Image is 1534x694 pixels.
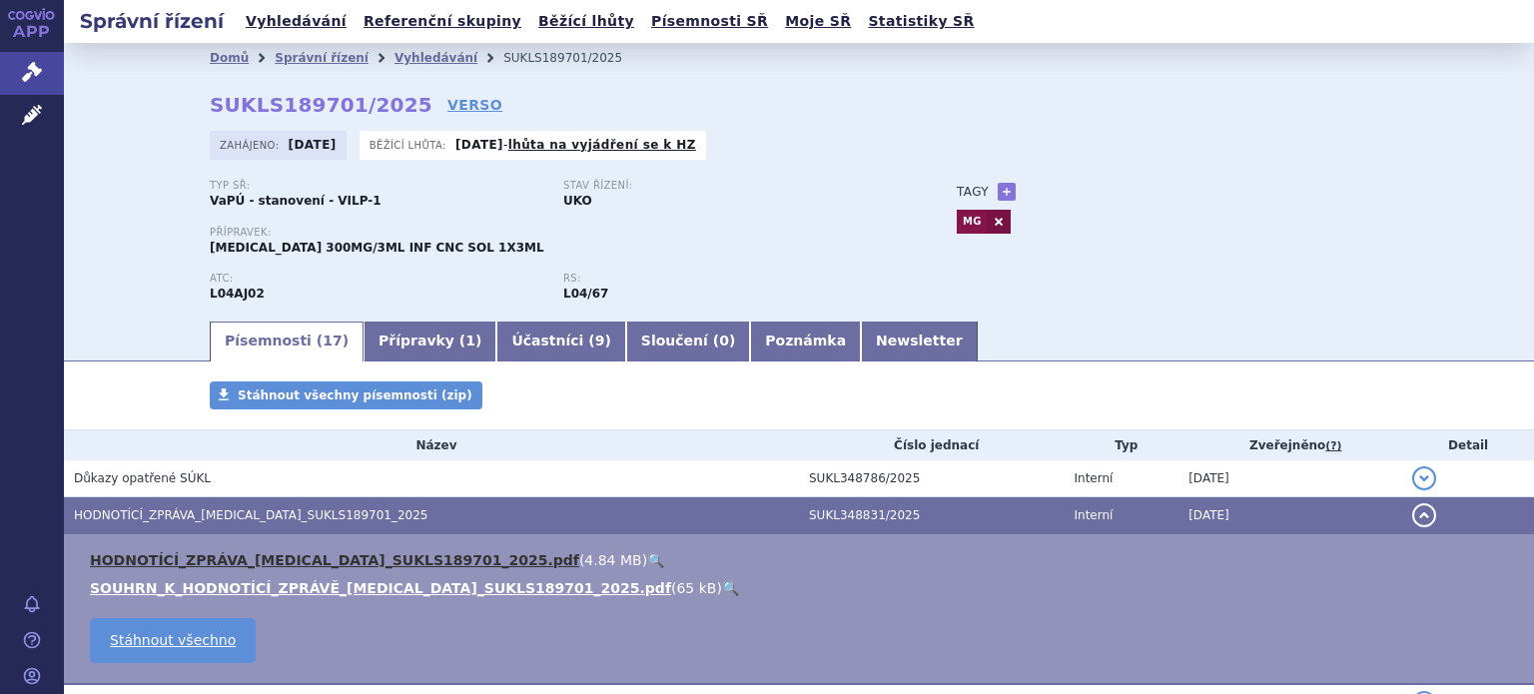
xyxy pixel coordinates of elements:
abbr: (?) [1325,439,1341,453]
a: Moje SŘ [779,8,857,35]
strong: [DATE] [289,138,337,152]
span: [MEDICAL_DATA] 300MG/3ML INF CNC SOL 1X3ML [210,241,544,255]
td: SUKL348831/2025 [799,497,1064,534]
a: Vyhledávání [394,51,477,65]
a: VERSO [447,95,502,115]
a: Domů [210,51,249,65]
button: detail [1412,466,1436,490]
a: Poznámka [750,322,861,361]
a: Sloučení (0) [626,322,750,361]
strong: ravulizumab [563,287,608,301]
th: Typ [1064,430,1178,460]
th: Název [64,430,799,460]
a: Stáhnout všechno [90,618,256,663]
a: Běžící lhůty [532,8,640,35]
td: SUKL348786/2025 [799,460,1064,497]
a: Přípravky (1) [364,322,496,361]
a: Stáhnout všechny písemnosti (zip) [210,381,482,409]
span: 65 kB [676,580,716,596]
span: Zahájeno: [220,137,283,153]
span: Interní [1074,508,1113,522]
h2: Správní řízení [64,7,240,35]
span: Běžící lhůta: [370,137,450,153]
li: ( ) [90,550,1514,570]
p: - [455,137,696,153]
a: Referenční skupiny [358,8,527,35]
span: 0 [719,333,729,348]
a: SOUHRN_K_HODNOTÍCÍ_ZPRÁVĚ_[MEDICAL_DATA]_SUKLS189701_2025.pdf [90,580,671,596]
p: Přípravek: [210,227,917,239]
a: Správní řízení [275,51,369,65]
span: Důkazy opatřené SÚKL [74,471,211,485]
h3: Tagy [957,180,989,204]
p: Stav řízení: [563,180,897,192]
a: MG [957,210,987,234]
a: Písemnosti SŘ [645,8,774,35]
li: SUKLS189701/2025 [503,43,648,73]
th: Číslo jednací [799,430,1064,460]
a: 🔍 [722,580,739,596]
p: RS: [563,273,897,285]
span: 1 [465,333,475,348]
span: Stáhnout všechny písemnosti (zip) [238,388,472,402]
strong: VaPÚ - stanovení - VILP-1 [210,194,382,208]
span: 9 [595,333,605,348]
th: Zveřejněno [1178,430,1402,460]
span: HODNOTÍCÍ_ZPRÁVA_ULTOMIRIS_SUKLS189701_2025 [74,508,428,522]
button: detail [1412,503,1436,527]
span: 17 [323,333,342,348]
a: Písemnosti (17) [210,322,364,361]
a: Účastníci (9) [496,322,625,361]
td: [DATE] [1178,460,1402,497]
a: lhůta na vyjádření se k HZ [508,138,696,152]
a: HODNOTÍCÍ_ZPRÁVA_[MEDICAL_DATA]_SUKLS189701_2025.pdf [90,552,579,568]
strong: RAVULIZUMAB [210,287,265,301]
strong: [DATE] [455,138,503,152]
strong: UKO [563,194,592,208]
span: 4.84 MB [584,552,641,568]
a: 🔍 [647,552,664,568]
a: + [998,183,1016,201]
a: Newsletter [861,322,978,361]
td: [DATE] [1178,497,1402,534]
strong: SUKLS189701/2025 [210,93,432,117]
li: ( ) [90,578,1514,598]
p: ATC: [210,273,543,285]
span: Interní [1074,471,1113,485]
th: Detail [1402,430,1534,460]
a: Vyhledávání [240,8,353,35]
a: Statistiky SŘ [862,8,980,35]
p: Typ SŘ: [210,180,543,192]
